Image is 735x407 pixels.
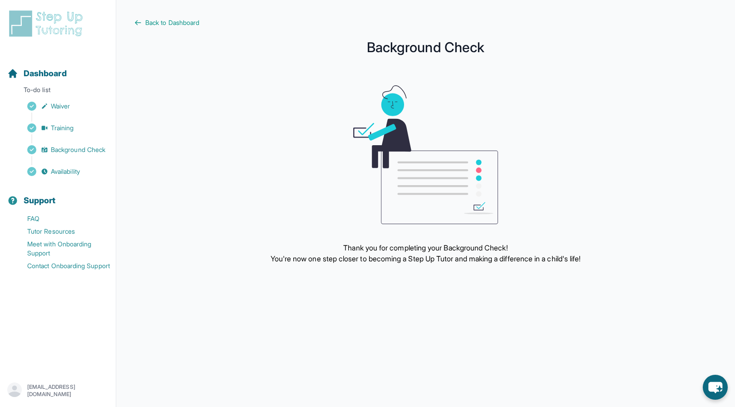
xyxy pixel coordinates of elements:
a: Background Check [7,143,116,156]
a: Training [7,122,116,134]
span: Availability [51,167,80,176]
a: Dashboard [7,67,67,80]
p: Thank you for completing your Background Check! [271,242,581,253]
img: meeting graphic [353,85,498,224]
img: logo [7,9,88,38]
a: Meet with Onboarding Support [7,238,116,260]
button: chat-button [703,375,728,400]
span: Dashboard [24,67,67,80]
span: Background Check [51,145,105,154]
a: Waiver [7,100,116,113]
a: Availability [7,165,116,178]
p: To-do list [4,85,112,98]
button: [EMAIL_ADDRESS][DOMAIN_NAME] [7,382,109,399]
p: [EMAIL_ADDRESS][DOMAIN_NAME] [27,383,109,398]
a: Back to Dashboard [134,18,717,27]
h1: Background Check [134,42,717,53]
span: Back to Dashboard [145,18,199,27]
a: Tutor Resources [7,225,116,238]
a: FAQ [7,212,116,225]
button: Dashboard [4,53,112,83]
span: Support [24,194,56,207]
a: Contact Onboarding Support [7,260,116,272]
button: Support [4,180,112,211]
span: Waiver [51,102,70,111]
p: You're now one step closer to becoming a Step Up Tutor and making a difference in a child's life! [271,253,581,264]
span: Training [51,123,74,132]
